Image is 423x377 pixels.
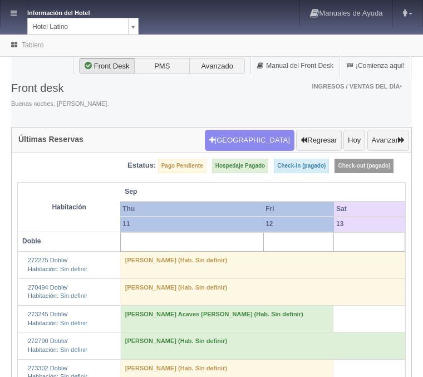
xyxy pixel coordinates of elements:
[27,18,139,35] a: Hotel Latino
[251,55,340,77] a: Manual del Front Desk
[296,130,341,151] button: Regresar
[312,83,402,90] span: Ingresos / Ventas del día
[340,55,411,77] a: ¡Comienza aquí!
[189,58,245,75] label: Avanzado
[27,6,116,18] dt: Información del Hotel
[120,202,263,217] th: Thu
[158,159,206,173] label: Pago Pendiente
[120,305,334,332] td: [PERSON_NAME] Acaves [PERSON_NAME] (Hab. Sin definir)
[22,41,43,49] a: Tablero
[205,130,294,151] button: [GEOGRAPHIC_DATA]
[22,237,41,245] b: Doble
[28,257,87,272] a: 272275 Doble/Habitación: Sin definir
[335,159,394,173] label: Check-out (pagado)
[11,82,109,94] h3: Front desk
[120,278,405,305] td: [PERSON_NAME] (Hab. Sin definir)
[274,159,329,173] label: Check-in (pagado)
[134,58,190,75] label: PMS
[52,203,86,211] strong: Habitación
[334,217,405,232] th: 13
[28,284,87,300] a: 270494 Doble/Habitación: Sin definir
[125,187,329,197] span: Sep
[263,202,334,217] th: Fri
[32,18,124,35] span: Hotel Latino
[120,217,263,232] th: 11
[79,58,135,75] label: Front Desk
[11,100,109,109] span: Buenas noches, [PERSON_NAME].
[334,202,405,217] th: Sat
[28,311,87,326] a: 273245 Doble/Habitación: Sin definir
[127,160,156,171] label: Estatus:
[28,337,87,353] a: 272790 Doble/Habitación: Sin definir
[367,130,409,151] button: Avanzar
[343,130,365,151] button: Hoy
[212,159,268,173] label: Hospedaje Pagado
[263,217,334,232] th: 12
[18,135,83,144] h4: Últimas Reservas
